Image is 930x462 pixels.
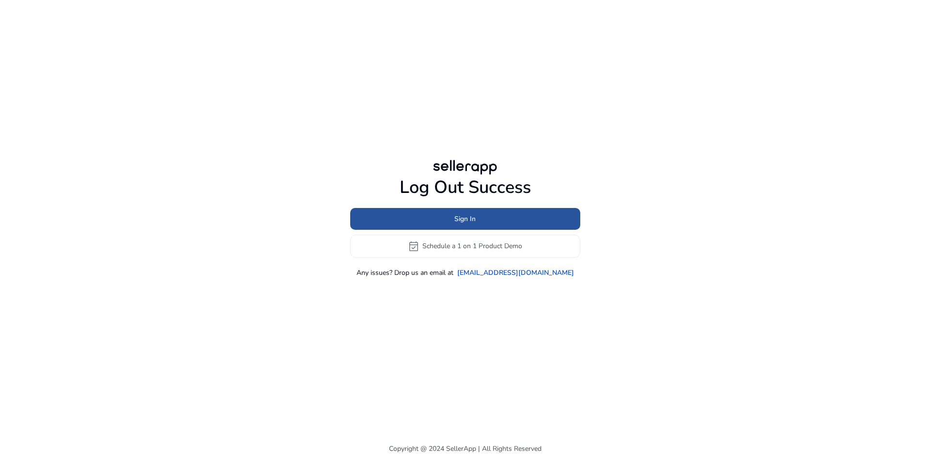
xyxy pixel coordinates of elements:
p: Any issues? Drop us an email at [356,268,453,278]
a: [EMAIL_ADDRESS][DOMAIN_NAME] [457,268,574,278]
span: Sign In [454,214,476,224]
button: event_availableSchedule a 1 on 1 Product Demo [350,235,580,258]
h1: Log Out Success [350,177,580,198]
span: event_available [408,240,419,252]
button: Sign In [350,208,580,230]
